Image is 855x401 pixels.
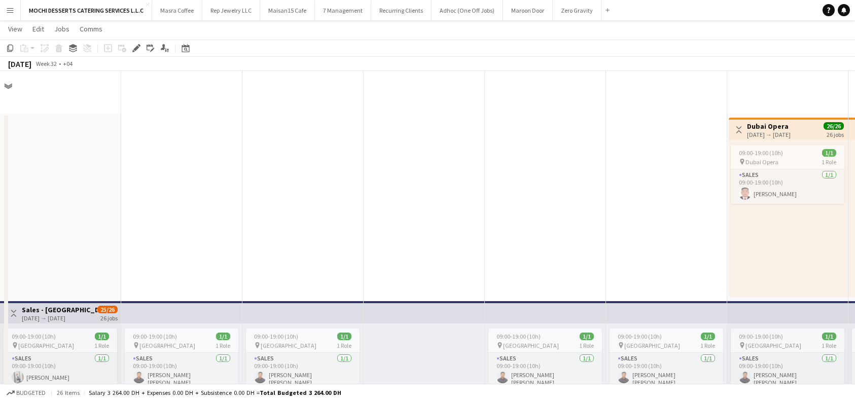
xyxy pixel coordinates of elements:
[216,342,230,349] span: 1 Role
[610,329,723,390] app-job-card: 09:00-19:00 (10h)1/1 [GEOGRAPHIC_DATA]1 RoleSales1/109:00-19:00 (10h)[PERSON_NAME] [PERSON_NAME]
[94,342,109,349] span: 1 Role
[56,389,80,396] span: 26 items
[16,389,46,396] span: Budgeted
[133,333,177,340] span: 09:00-19:00 (10h)
[432,1,503,20] button: Adhoc (One Off Jobs)
[618,333,662,340] span: 09:00-19:00 (10h)
[246,329,360,390] app-job-card: 09:00-19:00 (10h)1/1 [GEOGRAPHIC_DATA]1 RoleSales1/109:00-19:00 (10h)[PERSON_NAME] [PERSON_NAME]
[246,353,360,390] app-card-role: Sales1/109:00-19:00 (10h)[PERSON_NAME] [PERSON_NAME]
[700,342,715,349] span: 1 Role
[202,1,260,20] button: Rep Jewelry LLC
[63,60,73,67] div: +04
[254,333,298,340] span: 09:00-19:00 (10h)
[488,353,602,390] app-card-role: Sales1/109:00-19:00 (10h)[PERSON_NAME] [PERSON_NAME]
[731,169,844,204] app-card-role: Sales1/109:00-19:00 (10h)[PERSON_NAME]
[5,387,47,398] button: Budgeted
[76,22,106,35] a: Comms
[822,333,836,340] span: 1/1
[97,306,118,313] span: 25/26
[89,389,341,396] div: Salary 3 264.00 DH + Expenses 0.00 DH + Subsistence 0.00 DH =
[261,342,316,349] span: [GEOGRAPHIC_DATA]
[22,314,97,322] div: [DATE] → [DATE]
[580,333,594,340] span: 1/1
[125,329,238,390] app-job-card: 09:00-19:00 (10h)1/1 [GEOGRAPHIC_DATA]1 RoleSales1/109:00-19:00 (10h)[PERSON_NAME] [PERSON_NAME]
[33,60,59,67] span: Week 32
[337,342,351,349] span: 1 Role
[8,24,22,33] span: View
[54,24,69,33] span: Jobs
[125,353,238,390] app-card-role: Sales1/109:00-19:00 (10h)[PERSON_NAME] [PERSON_NAME]
[701,333,715,340] span: 1/1
[50,22,74,35] a: Jobs
[4,329,117,387] app-job-card: 09:00-19:00 (10h)1/1 [GEOGRAPHIC_DATA]1 RoleSales1/109:00-19:00 (10h)[PERSON_NAME]
[4,353,117,387] app-card-role: Sales1/109:00-19:00 (10h)[PERSON_NAME]
[745,158,778,166] span: Dubai Opera
[32,24,44,33] span: Edit
[822,158,836,166] span: 1 Role
[747,131,791,138] div: [DATE] → [DATE]
[80,24,102,33] span: Comms
[260,389,341,396] span: Total Budgeted 3 264.00 DH
[827,130,844,138] div: 26 jobs
[624,342,680,349] span: [GEOGRAPHIC_DATA]
[496,333,541,340] span: 09:00-19:00 (10h)
[579,342,594,349] span: 1 Role
[8,59,31,69] div: [DATE]
[553,1,601,20] button: Zero Gravity
[315,1,371,20] button: 7 Management
[822,342,836,349] span: 1 Role
[18,342,74,349] span: [GEOGRAPHIC_DATA]
[731,353,844,390] app-card-role: Sales1/109:00-19:00 (10h)[PERSON_NAME] [PERSON_NAME]
[745,342,801,349] span: [GEOGRAPHIC_DATA]
[822,149,836,157] span: 1/1
[95,333,109,340] span: 1/1
[731,329,844,390] app-job-card: 09:00-19:00 (10h)1/1 [GEOGRAPHIC_DATA]1 RoleSales1/109:00-19:00 (10h)[PERSON_NAME] [PERSON_NAME]
[100,313,118,322] div: 26 jobs
[824,122,844,130] span: 26/26
[4,22,26,35] a: View
[260,1,315,20] button: Maisan15 Cafe
[337,333,351,340] span: 1/1
[371,1,432,20] button: Recurring Clients
[739,149,783,157] span: 09:00-19:00 (10h)
[152,1,202,20] button: Masra Coffee
[503,342,559,349] span: [GEOGRAPHIC_DATA]
[216,333,230,340] span: 1/1
[739,333,783,340] span: 09:00-19:00 (10h)
[12,333,56,340] span: 09:00-19:00 (10h)
[488,329,602,390] app-job-card: 09:00-19:00 (10h)1/1 [GEOGRAPHIC_DATA]1 RoleSales1/109:00-19:00 (10h)[PERSON_NAME] [PERSON_NAME]
[139,342,195,349] span: [GEOGRAPHIC_DATA]
[28,22,48,35] a: Edit
[731,145,844,204] app-job-card: 09:00-19:00 (10h)1/1 Dubai Opera1 RoleSales1/109:00-19:00 (10h)[PERSON_NAME]
[610,353,723,390] app-card-role: Sales1/109:00-19:00 (10h)[PERSON_NAME] [PERSON_NAME]
[747,122,791,131] h3: Dubai Opera
[22,305,97,314] h3: Sales - [GEOGRAPHIC_DATA]
[503,1,553,20] button: Maroon Door
[21,1,152,20] button: MOCHI DESSERTS CATERING SERVICES L.L.C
